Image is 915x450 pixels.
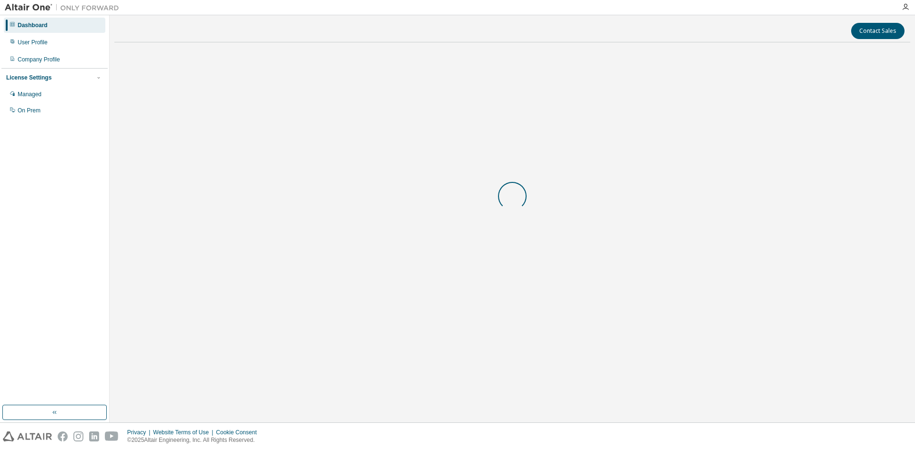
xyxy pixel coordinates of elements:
div: User Profile [18,39,48,46]
div: Managed [18,90,41,98]
div: Dashboard [18,21,48,29]
img: linkedin.svg [89,431,99,441]
div: Company Profile [18,56,60,63]
img: facebook.svg [58,431,68,441]
img: youtube.svg [105,431,119,441]
button: Contact Sales [851,23,905,39]
div: Privacy [127,429,153,436]
img: altair_logo.svg [3,431,52,441]
div: Cookie Consent [216,429,262,436]
div: Website Terms of Use [153,429,216,436]
img: instagram.svg [73,431,83,441]
img: Altair One [5,3,124,12]
div: On Prem [18,107,41,114]
div: License Settings [6,74,51,81]
p: © 2025 Altair Engineering, Inc. All Rights Reserved. [127,436,263,444]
